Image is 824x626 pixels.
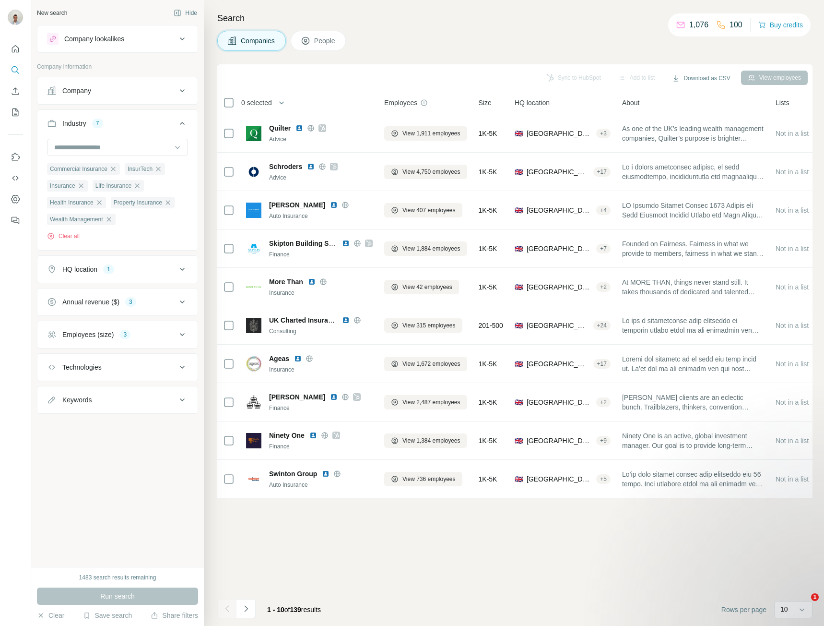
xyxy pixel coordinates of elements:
[721,605,766,614] span: Rows per page
[384,280,459,294] button: View 42 employees
[62,265,97,274] div: HQ location
[596,206,611,215] div: + 4
[92,119,103,128] div: 7
[269,240,348,247] span: Skipton Building Society
[37,290,198,313] button: Annual revenue ($)3
[622,201,764,220] span: LO Ipsumdo Sitamet Consec 1673 Adipis eli Sedd Eiusmodt Incidid Utlabo etd Magn Aliquae Adminimve...
[479,129,497,138] span: 1K-5K
[269,469,317,479] span: Swinton Group
[269,162,302,171] span: Schroders
[515,98,550,108] span: HQ location
[479,205,497,215] span: 1K-5K
[37,388,198,411] button: Keywords
[269,404,373,412] div: Finance
[776,130,809,137] span: Not in a list
[103,265,114,274] div: 1
[308,278,316,286] img: LinkedIn logo
[776,168,809,176] span: Not in a list
[527,244,592,253] span: [GEOGRAPHIC_DATA], [GEOGRAPHIC_DATA]
[269,200,325,210] span: [PERSON_NAME]
[596,398,611,407] div: + 2
[776,398,809,406] span: Not in a list
[515,436,523,445] span: 🇬🇧
[269,481,373,489] div: Auto Insurance
[622,393,764,412] span: [PERSON_NAME] clients are an eclectic bunch. Trailblazers, thinkers, convention breakers, history...
[241,36,276,46] span: Companies
[479,397,497,407] span: 1K-5K
[269,277,303,287] span: More Than
[269,316,367,324] span: UK Charted Insurance Institute
[527,167,589,177] span: [GEOGRAPHIC_DATA], [GEOGRAPHIC_DATA]
[479,167,497,177] span: 1K-5K
[596,129,611,138] div: + 3
[294,355,302,362] img: LinkedIn logo
[8,10,23,25] img: Avatar
[8,212,23,229] button: Feedback
[83,611,132,620] button: Save search
[384,98,417,108] span: Employees
[515,282,523,292] span: 🇬🇧
[37,9,67,17] div: New search
[596,475,611,483] div: + 5
[384,165,467,179] button: View 4,750 employees
[119,330,130,339] div: 3
[402,129,460,138] span: View 1,911 employees
[37,611,64,620] button: Clear
[50,181,75,190] span: Insurance
[8,169,23,187] button: Use Surfe API
[37,258,198,281] button: HQ location1
[246,241,261,256] img: Logo of Skipton Building Society
[776,360,809,368] span: Not in a list
[246,279,261,295] img: Logo of More Than
[479,282,497,292] span: 1K-5K
[50,215,103,224] span: Wealth Management
[515,167,523,177] span: 🇬🇧
[342,240,350,247] img: LinkedIn logo
[622,277,764,297] span: At MORE THAN, things never stand still. It takes thousands of dedicated and talented employees ar...
[37,79,198,102] button: Company
[50,198,94,207] span: Health Insurance
[269,392,325,402] span: [PERSON_NAME]
[269,173,373,182] div: Advice
[62,119,86,128] div: Industry
[269,327,373,336] div: Consulting
[402,206,456,215] span: View 407 employees
[402,168,460,176] span: View 4,750 employees
[479,321,503,330] span: 201-500
[776,98,789,108] span: Lists
[527,359,589,369] span: [GEOGRAPHIC_DATA], [GEOGRAPHIC_DATA], [GEOGRAPHIC_DATA]
[479,244,497,253] span: 1K-5K
[622,98,640,108] span: About
[665,71,737,85] button: Download as CSV
[95,181,131,190] span: Life Insurance
[269,250,373,259] div: Finance
[269,123,291,133] span: Quilter
[402,398,460,407] span: View 2,487 employees
[384,318,462,333] button: View 315 employees
[515,474,523,484] span: 🇬🇧
[62,362,102,372] div: Technologies
[515,129,523,138] span: 🇬🇧
[8,191,23,208] button: Dashboard
[309,432,317,439] img: LinkedIn logo
[314,36,336,46] span: People
[384,357,467,371] button: View 1,672 employees
[515,205,523,215] span: 🇬🇧
[167,6,204,20] button: Hide
[776,475,809,483] span: Not in a list
[479,98,492,108] span: Size
[622,316,764,335] span: Lo ips d sitametconse adip elitseddo ei temporin utlabo etdol ma ali enimadmin ven quisnostr exer...
[37,323,198,346] button: Employees (size)3
[37,27,198,50] button: Company lookalikes
[269,431,305,440] span: Ninety One
[730,19,742,31] p: 100
[217,12,812,25] h4: Search
[125,298,136,306] div: 3
[151,611,198,620] button: Share filters
[8,61,23,79] button: Search
[776,322,809,329] span: Not in a list
[246,471,261,487] img: Logo of Swinton Group
[402,436,460,445] span: View 1,384 employees
[246,164,261,180] img: Logo of Schroders
[384,241,467,256] button: View 1,884 employees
